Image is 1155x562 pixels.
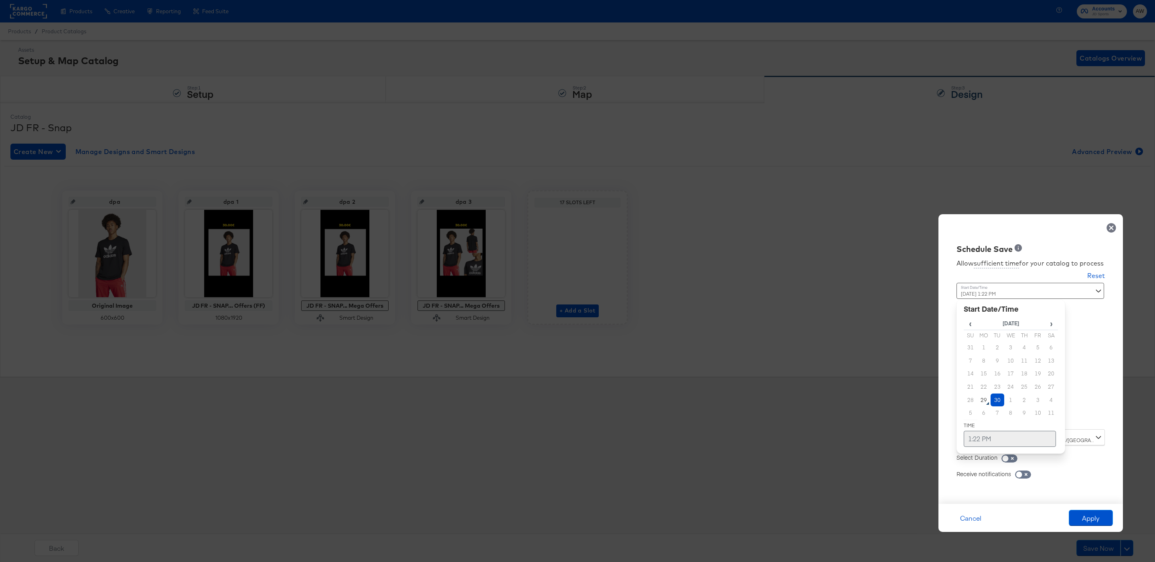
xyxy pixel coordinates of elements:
td: 4 [1017,341,1031,354]
td: 28 [964,394,977,407]
th: Sa [1044,330,1058,341]
td: 12 [1031,354,1045,367]
td: 19 [1031,367,1045,380]
td: 7 [991,406,1004,420]
td: 1 [1004,394,1018,407]
td: 20 [1044,367,1058,380]
td: 1:22 PM [964,431,1056,447]
div: sufficient time [974,259,1019,268]
div: Select Duration [956,453,997,461]
th: We [1004,330,1018,341]
td: 5 [1031,341,1045,354]
td: 30 [991,394,1004,407]
td: 10 [1031,406,1045,420]
td: 4 [1044,394,1058,407]
td: 27 [1044,380,1058,394]
td: 8 [977,354,991,367]
td: 8 [1004,406,1018,420]
div: Allow for your catalog to process [956,259,1105,268]
td: 29 [977,394,991,407]
td: 25 [1017,380,1031,394]
td: 22 [977,380,991,394]
td: 1 [977,341,991,354]
td: 2 [1017,394,1031,407]
td: 9 [1017,406,1031,420]
td: 21 [964,380,977,394]
td: 26 [1031,380,1045,394]
td: 31 [964,341,977,354]
td: 15 [977,367,991,380]
button: Reset [1087,271,1105,283]
button: Apply [1069,510,1113,526]
th: Su [964,330,977,341]
td: 7 [964,354,977,367]
td: 13 [1044,354,1058,367]
button: Cancel [948,510,993,526]
span: ‹ [964,317,977,329]
td: 11 [1017,354,1031,367]
th: Tu [991,330,1004,341]
td: 14 [964,367,977,380]
div: Schedule Save [956,243,1013,255]
td: 3 [1031,394,1045,407]
td: 5 [964,406,977,420]
td: 6 [1044,341,1058,354]
td: 16 [991,367,1004,380]
td: 3 [1004,341,1018,354]
div: Receive notifications [956,470,1011,478]
td: 10 [1004,354,1018,367]
td: 24 [1004,380,1018,394]
td: 17 [1004,367,1018,380]
td: 23 [991,380,1004,394]
div: Reset [1087,271,1105,280]
th: Mo [977,330,991,341]
th: Fr [1031,330,1045,341]
th: Th [1017,330,1031,341]
td: 11 [1044,406,1058,420]
th: [DATE] [977,317,1045,330]
td: 9 [991,354,1004,367]
td: 18 [1017,367,1031,380]
td: 2 [991,341,1004,354]
span: › [1045,317,1058,329]
td: 6 [977,406,991,420]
